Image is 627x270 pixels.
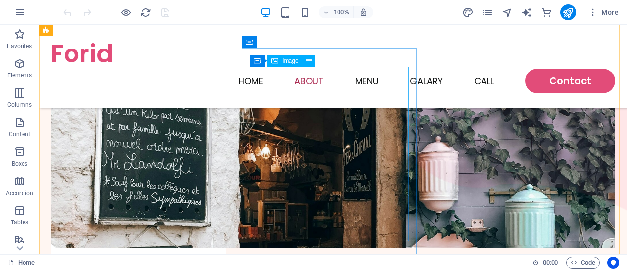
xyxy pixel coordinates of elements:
i: Commerce [541,7,552,18]
p: Tables [11,219,28,226]
p: Content [9,130,30,138]
p: Accordion [6,189,33,197]
button: publish [560,4,576,20]
span: Code [571,257,595,269]
button: commerce [541,6,553,18]
button: reload [140,6,151,18]
button: pages [482,6,494,18]
button: Usercentrics [607,257,619,269]
p: Boxes [12,160,28,168]
button: navigator [502,6,513,18]
span: Image [282,58,298,64]
button: text_generator [521,6,533,18]
button: 100% [319,6,354,18]
a: Click to cancel selection. Double-click to open Pages [8,257,35,269]
i: On resize automatically adjust zoom level to fit chosen device. [359,8,368,17]
p: Columns [7,101,32,109]
i: Design (Ctrl+Alt+Y) [462,7,474,18]
button: design [462,6,474,18]
i: Reload page [140,7,151,18]
span: : [550,259,551,266]
i: Navigator [502,7,513,18]
i: AI Writer [521,7,532,18]
button: Click here to leave preview mode and continue editing [120,6,132,18]
button: Code [566,257,600,269]
span: More [588,7,619,17]
i: Pages (Ctrl+Alt+S) [482,7,493,18]
p: Favorites [7,42,32,50]
h6: Session time [532,257,558,269]
span: 00 00 [543,257,558,269]
p: Elements [7,72,32,79]
i: Publish [562,7,574,18]
h6: 100% [334,6,349,18]
button: More [584,4,623,20]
